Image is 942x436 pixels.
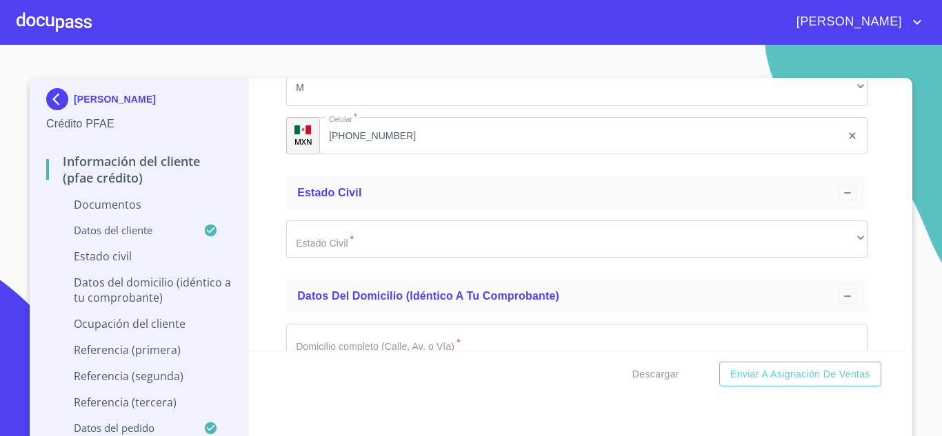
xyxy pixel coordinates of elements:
p: [PERSON_NAME] [74,94,156,105]
div: Datos del domicilio (idéntico a tu comprobante) [286,280,868,313]
p: Datos del pedido [46,421,203,435]
p: Referencia (segunda) [46,368,232,384]
p: Información del cliente (PFAE crédito) [46,153,232,186]
button: account of current user [786,11,925,33]
button: Enviar a Asignación de Ventas [719,362,881,387]
div: M [286,69,868,106]
p: MXN [294,136,312,147]
p: Crédito PFAE [46,116,232,132]
p: Datos del cliente [46,223,203,237]
span: Enviar a Asignación de Ventas [730,366,870,383]
p: Referencia (tercera) [46,395,232,410]
div: [PERSON_NAME] [46,88,232,116]
div: Estado Civil [286,176,868,209]
div: ​ [286,220,868,258]
button: clear input [847,130,858,141]
img: Docupass spot blue [46,88,74,110]
span: Estado Civil [297,187,361,198]
span: Datos del domicilio (idéntico a tu comprobante) [297,290,559,302]
p: Datos del domicilio (idéntico a tu comprobante) [46,275,232,305]
img: R93DlvwvvjP9fbrDwZeCRYBHk45OWMq+AAOlFVsxT89f82nwPLnD58IP7+ANJEaWYhP0Tx8kkA0WlQMPQsAAgwAOmBj20AXj6... [294,125,311,135]
p: Estado Civil [46,249,232,264]
p: Referencia (primera) [46,342,232,357]
span: Descargar [632,366,679,383]
p: Documentos [46,197,232,212]
p: Ocupación del Cliente [46,316,232,331]
button: Descargar [627,362,685,387]
span: [PERSON_NAME] [786,11,909,33]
